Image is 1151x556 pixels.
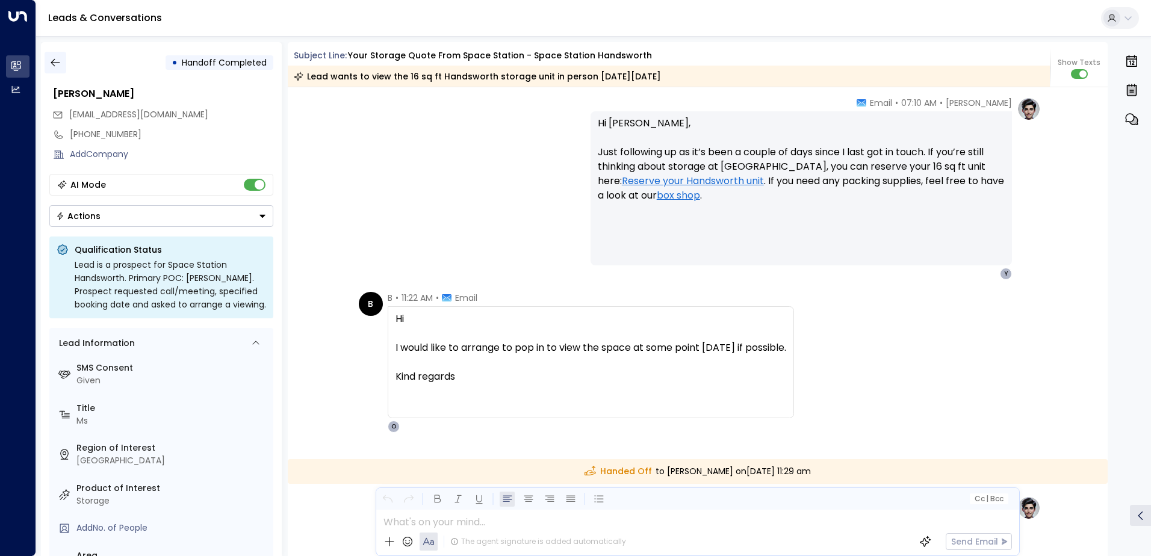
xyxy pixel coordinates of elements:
[969,493,1008,505] button: Cc|Bcc
[657,188,700,203] a: box shop
[1017,496,1041,520] img: profile-logo.png
[75,258,266,311] div: Lead is a prospect for Space Station Handsworth. Primary POC: [PERSON_NAME]. Prospect requested c...
[56,211,101,221] div: Actions
[49,205,273,227] button: Actions
[69,108,208,120] span: [EMAIL_ADDRESS][DOMAIN_NAME]
[870,97,892,109] span: Email
[396,312,786,398] div: Hi
[53,87,273,101] div: [PERSON_NAME]
[172,52,178,73] div: •
[294,49,347,61] span: Subject Line:
[288,459,1108,484] div: to [PERSON_NAME] on [DATE] 11:29 am
[48,11,162,25] a: Leads & Conversations
[76,495,268,507] div: Storage
[49,205,273,227] div: Button group with a nested menu
[396,292,399,304] span: •
[455,292,477,304] span: Email
[388,421,400,433] div: O
[76,482,268,495] label: Product of Interest
[76,374,268,387] div: Given
[76,454,268,467] div: [GEOGRAPHIC_DATA]
[70,128,273,141] div: [PHONE_NUMBER]
[401,492,416,507] button: Redo
[986,495,988,503] span: |
[598,116,1005,217] p: Hi [PERSON_NAME], Just following up as it’s been a couple of days since I last got in touch. If y...
[70,148,273,161] div: AddCompany
[436,292,439,304] span: •
[450,536,626,547] div: The agent signature is added automatically
[622,174,764,188] a: Reserve your Handsworth unit
[359,292,383,316] div: B
[396,341,786,355] div: I would like to arrange to pop in to view the space at some point [DATE] if possible.
[380,492,395,507] button: Undo
[76,415,268,427] div: Ms
[69,108,208,121] span: yourdestinylive@gmail.com
[974,495,1003,503] span: Cc Bcc
[75,244,266,256] p: Qualification Status
[402,292,433,304] span: 11:22 AM
[895,97,898,109] span: •
[76,362,268,374] label: SMS Consent
[388,292,392,304] span: B
[901,97,937,109] span: 07:10 AM
[940,97,943,109] span: •
[76,442,268,454] label: Region of Interest
[348,49,652,62] div: Your storage quote from Space Station - Space Station Handsworth
[946,97,1012,109] span: [PERSON_NAME]
[182,57,267,69] span: Handoff Completed
[396,369,786,384] div: Kind regards
[76,522,268,534] div: AddNo. of People
[70,179,106,191] div: AI Mode
[294,70,661,82] div: Lead wants to view the 16 sq ft Handsworth storage unit in person [DATE][DATE]
[1017,97,1041,121] img: profile-logo.png
[55,337,135,350] div: Lead Information
[1058,57,1100,68] span: Show Texts
[585,465,652,478] span: Handed Off
[76,402,268,415] label: Title
[1000,268,1012,280] div: Y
